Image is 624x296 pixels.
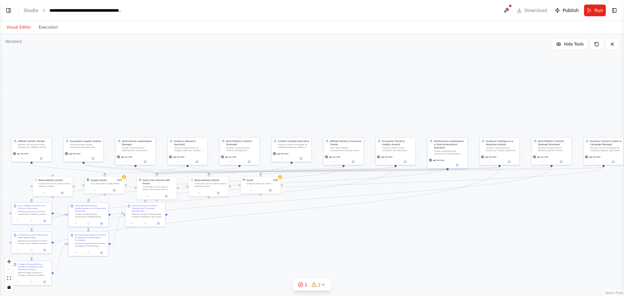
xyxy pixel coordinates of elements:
button: Open in side panel [39,248,50,252]
span: gpt-4o-mini [433,159,445,161]
div: Sync data with Google Sheets [91,182,123,185]
button: fit view [5,274,13,283]
g: Edge from 6f149e38-4c82-4f63-aff6-e47e36cab7ba to 6e1b995c-f55a-4bd7-b786-5352af182c18 [110,212,123,216]
div: Ecosystem Trends & Insights AnalystAnalyze market trends, ecosystem developments, competitive lan... [375,137,416,165]
div: Develop Multi-Platform Content Strategy and Optimization FrameworkCreate comprehensive content st... [68,231,109,256]
span: gpt-4o-mini [277,152,289,155]
button: No output available [138,222,152,225]
button: Open in side panel [292,157,310,161]
g: Edge from c081b5aa-89a1-4f50-a530-7083a46d176a to 7ade3dbb-36a2-460d-b53f-02e90cc9b34d [155,167,241,174]
div: Audience Research Specialist [174,139,206,146]
div: Ecosystem Insights AnalystAnalyze market trends, ecosystem developments, competitive landscape, a... [63,137,104,162]
div: Audience Intelligence & Response Analyst [486,139,518,146]
div: Track and maintain comprehensive records of each affiliate's daily activities, earnings, payout c... [330,147,362,152]
a: Studio [24,8,38,13]
button: Open in side panel [153,222,164,225]
button: No output available [82,251,95,255]
button: Open in side panel [240,160,258,164]
button: Open in side panel [344,160,362,164]
div: Content Creation Executive [278,139,310,143]
div: Performance Leaderboard & Goal Achievement Specialist [434,139,466,149]
div: Analyze market trends, ecosystem developments, competitive landscape, and emerging opportunities ... [70,143,102,148]
g: Edge from 39fc2a7c-9aeb-49b6-b52a-abee85daadfd to 7ade3dbb-36a2-460d-b53f-02e90cc9b34d [134,167,158,174]
g: Edge from b7bf7bd0-4713-4c58-bf78-3b89f13dd83c to f71865eb-22f8-43d1-922d-6ccd081529b4 [54,242,66,274]
button: zoom in [5,257,13,266]
span: gpt-4o-mini [173,156,185,158]
div: A tool that can be used to read a website content. [39,182,71,187]
img: Google Sheets [87,178,89,181]
g: Edge from 7a1de655-cfa5-48e2-9ec4-d9f8841ebbd7 to cc9c5126-9576-41eb-92da-057bef586c25 [259,164,293,174]
g: Edge from e6723a97-2aea-4dbd-8b20-ccaf4000a8cd to 6e1b995c-f55a-4bd7-b786-5352af182c18 [144,167,605,200]
button: Open in side panel [157,194,175,198]
span: gpt-4o-mini [485,156,497,158]
button: Open in side panel [209,191,227,195]
div: Perform deep analysis of {target_audience} profiles, behavioral patterns, and engagement preferen... [18,271,50,277]
div: Ecosystem Trends & Insights Analyst [382,139,414,146]
g: Edge from d36a31d7-8544-417d-9edc-a121aa94127d to 3c17b29d-8377-4d67-87e6-7536a15a2974 [30,164,106,174]
span: Number of enabled actions [116,178,123,182]
div: Google sheets [91,178,107,182]
div: Execute content strategies by creating engaging, high-quality content for WhatsApp, LinkedIn, Fac... [590,147,622,152]
button: Open in side panel [105,188,123,192]
button: Show right sidebar [610,6,619,15]
div: Audience Intelligence & Response AnalystConduct comprehensive analysis of {target_audience} profi... [479,137,520,165]
g: Edge from c50dc32b-69ec-4feb-912b-e8a37412a0ea to 3c17b29d-8377-4d67-87e6-7536a15a2974 [103,167,345,174]
span: gpt-4o-mini [537,156,549,158]
button: Open in side panel [96,251,107,255]
button: Open in side panel [604,160,622,164]
button: Open in side panel [39,280,50,284]
div: Integrate with you Gmail [247,182,279,185]
button: Open in side panel [96,222,107,225]
span: gpt-4o-mini [589,156,601,158]
span: 2 [318,281,321,288]
button: Publish [552,5,581,16]
g: Edge from 5fc0cefe-0930-4fe0-9c64-5374d3e5409c to 6f149e38-4c82-4f63-aff6-e47e36cab7ba [54,212,66,216]
div: Gmail [247,178,253,182]
div: Multi-Platform Content Strategy Developer [538,139,570,146]
div: Conduct Comprehensive Audience Intelligence and Response Analysis [18,263,50,271]
div: Multi-Platform Content StrategistDevelop comprehensive content strategies for WhatsApp, LinkedIn,... [219,137,260,165]
button: toggle interactivity [5,283,13,291]
button: Open in side panel [39,219,50,223]
button: Open in side panel [136,160,154,164]
img: Gmail [243,178,245,181]
span: Number of enabled actions [272,178,279,182]
div: Audience Research SpecialistConduct deep analysis of {target_audience} profiles, track responses ... [167,137,208,165]
div: ScrapeWebsiteToolRead website contentA tool that can be used to read a website content. [188,176,229,197]
div: Conduct deep analysis of {target_audience} profiles, track responses to previous content campaign... [174,147,206,152]
div: Multi-Platform Content Strategist [226,139,258,146]
div: Generate Performance Leaderboards and Achievement Roadmaps [75,204,107,212]
button: Open in side panel [500,160,518,164]
div: Execute Dynamic Content Creation and Campaign ManagementExecute content strategies by creating en... [125,202,166,227]
a: React Flow attribution [605,291,623,295]
div: Read website content [39,178,63,182]
g: Edge from 8255ee29-115f-43ce-ac7f-e646ba4cf964 to f71865eb-22f8-43d1-922d-6ccd081529b4 [87,167,553,230]
img: ScrapeWebsiteTool [35,178,37,181]
button: Open in side panel [188,160,206,164]
div: Google SheetsGoogle sheets3of3Sync data with Google Sheets [84,176,125,194]
div: Create comprehensive leaderboards, benchmark {affiliate_name} against industry standards, analyze... [122,147,154,152]
div: A tool that can be used to read a website content. [195,182,227,187]
span: gpt-4o-mini [381,156,393,158]
div: Analyze Ecosystem Trends and New Opportunities [18,234,50,239]
div: Monitor and record all daily activities of {affiliate_name}, track earnings, calculate payouts, m... [18,143,50,148]
g: Edge from 4189cb61-1b2d-459c-a6b6-48aa05f30cbe to 6f149e38-4c82-4f63-aff6-e47e36cab7ba [87,167,449,200]
div: Dynamic Content Creator & Campaign Manager [590,139,622,146]
button: No output available [25,280,38,284]
g: Edge from 7dfb6472-75ac-4bc5-9174-9f59510a9097 to caa4ad4f-b6ab-4895-92de-edff94bce4e8 [30,167,397,230]
nav: breadcrumb [24,7,123,14]
div: Track Affiliate Activities and Financial Operations [18,204,50,210]
div: GmailGmail2of9Integrate with you Gmail [240,176,281,194]
button: Open in side panel [53,191,71,195]
button: No output available [82,222,95,225]
div: Track Affiliate Activities and Financial OperationsMonitor and record all daily activities of {af... [11,202,52,225]
span: Hide Tools [564,42,584,47]
button: Open in side panel [448,163,466,167]
div: Develop comprehensive content strategies for WhatsApp, LinkedIn, Facebook, Instagram, and email c... [226,147,258,152]
div: Analyze Ecosystem Trends and New OpportunitiesResearch and analyze current trends in the affiliat... [11,231,52,254]
button: Open in side panel [552,160,570,164]
span: 1 [305,281,307,288]
span: gpt-4o-mini [225,156,237,158]
span: Run [594,7,603,14]
div: Research and analyze current trends in the affiliate marketing ecosystem, identify emerging oppor... [18,239,50,245]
